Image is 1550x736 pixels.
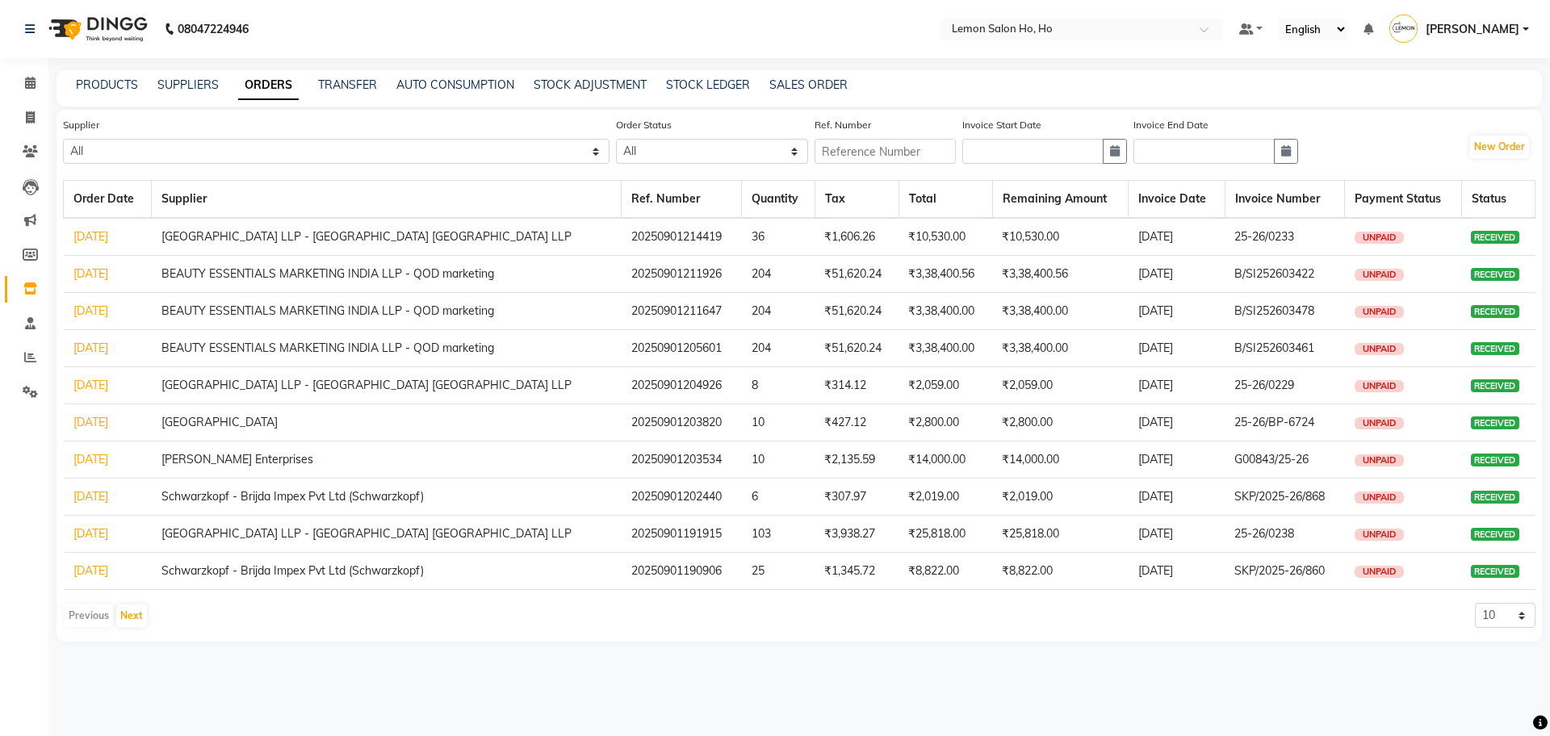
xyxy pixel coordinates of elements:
td: 20250901202440 [622,479,742,516]
td: Schwarzkopf - Brijda Impex Pvt Ltd (Schwarzkopf) [152,479,622,516]
td: BEAUTY ESSENTIALS MARKETING INDIA LLP - QOD marketing [152,293,622,330]
a: [DATE] [73,378,108,392]
td: BEAUTY ESSENTIALS MARKETING INDIA LLP - QOD marketing [152,330,622,367]
span: [PERSON_NAME] [1426,21,1519,38]
td: 20250901204926 [622,367,742,404]
td: ₹307.97 [815,479,899,516]
span: UNPAID [1355,343,1404,355]
a: STOCK LEDGER [666,77,750,92]
span: UNPAID [1355,380,1404,392]
td: ₹3,38,400.56 [899,256,992,293]
td: ₹2,059.00 [992,367,1128,404]
label: Invoice Start Date [962,118,1041,132]
span: UNPAID [1355,417,1404,429]
td: 204 [742,330,815,367]
td: [DATE] [1129,404,1225,441]
span: RECEIVED [1471,342,1519,355]
th: Order Date [64,181,152,219]
a: STOCK ADJUSTMENT [534,77,647,92]
span: UNPAID [1355,269,1404,281]
span: RECEIVED [1471,379,1519,392]
td: ₹2,019.00 [992,479,1128,516]
span: UNPAID [1355,306,1404,318]
td: [GEOGRAPHIC_DATA] LLP - [GEOGRAPHIC_DATA] [GEOGRAPHIC_DATA] LLP [152,218,622,256]
td: ₹25,818.00 [992,516,1128,553]
td: [GEOGRAPHIC_DATA] [152,404,622,441]
span: UNPAID [1355,232,1404,244]
td: 25 [742,553,815,590]
a: [DATE] [73,489,108,504]
a: ORDERS [238,71,299,100]
th: Payment Status [1345,181,1461,219]
td: 20250901214419 [622,218,742,256]
td: 10 [742,404,815,441]
td: ₹1,345.72 [815,553,899,590]
td: ₹2,019.00 [899,479,992,516]
label: Supplier [63,118,99,132]
td: ₹10,530.00 [899,218,992,256]
td: 20250901211926 [622,256,742,293]
span: 25-26/0229 [1234,378,1294,392]
span: RECEIVED [1471,231,1519,244]
td: 20250901190906 [622,553,742,590]
td: 103 [742,516,815,553]
input: Reference Number [815,139,956,164]
td: ₹51,620.24 [815,256,899,293]
th: Tax [815,181,899,219]
button: Next [116,604,147,627]
button: New Order [1470,136,1529,158]
a: [DATE] [73,341,108,355]
a: [DATE] [73,303,108,318]
td: [DATE] [1129,441,1225,479]
th: Invoice Number [1225,181,1345,219]
span: B/SI252603461 [1234,341,1314,355]
span: UNPAID [1355,529,1404,541]
span: UNPAID [1355,491,1404,504]
td: 204 [742,256,815,293]
td: [DATE] [1129,293,1225,330]
td: ₹3,938.27 [815,516,899,553]
td: 8 [742,367,815,404]
td: 20250901191915 [622,516,742,553]
td: [DATE] [1129,330,1225,367]
span: SKP/2025-26/868 [1234,489,1325,504]
td: [DATE] [1129,218,1225,256]
td: 204 [742,293,815,330]
a: AUTO CONSUMPTION [396,77,514,92]
td: ₹2,059.00 [899,367,992,404]
a: PRODUCTS [76,77,138,92]
th: Quantity [742,181,815,219]
a: TRANSFER [318,77,377,92]
td: [GEOGRAPHIC_DATA] LLP - [GEOGRAPHIC_DATA] [GEOGRAPHIC_DATA] LLP [152,516,622,553]
th: Ref. Number [622,181,742,219]
td: ₹14,000.00 [992,441,1128,479]
span: B/SI252603478 [1234,303,1314,318]
span: 25-26/BP-6724 [1234,415,1314,429]
b: 08047224946 [178,6,249,52]
th: Status [1461,181,1535,219]
img: logo [41,6,152,52]
td: 36 [742,218,815,256]
td: ₹1,606.26 [815,218,899,256]
a: [DATE] [73,229,108,244]
span: RECEIVED [1471,528,1519,541]
td: Schwarzkopf - Brijda Impex Pvt Ltd (Schwarzkopf) [152,553,622,590]
label: Ref. Number [815,118,871,132]
a: SUPPLIERS [157,77,219,92]
td: 20250901203534 [622,441,742,479]
span: RECEIVED [1471,416,1519,429]
td: ₹51,620.24 [815,330,899,367]
a: SALES ORDER [769,77,848,92]
td: ₹2,135.59 [815,441,899,479]
td: ₹2,800.00 [899,404,992,441]
label: Invoice End Date [1133,118,1209,132]
td: [DATE] [1129,256,1225,293]
span: SKP/2025-26/860 [1234,563,1325,578]
td: [DATE] [1129,516,1225,553]
td: ₹51,620.24 [815,293,899,330]
td: 20250901205601 [622,330,742,367]
img: Shadab [1389,15,1418,43]
td: ₹14,000.00 [899,441,992,479]
td: 6 [742,479,815,516]
th: Total [899,181,992,219]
